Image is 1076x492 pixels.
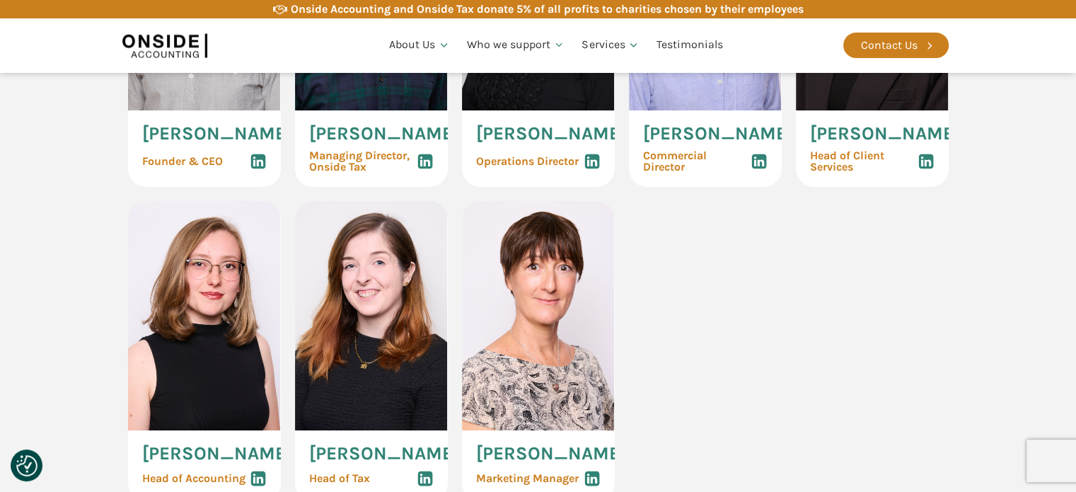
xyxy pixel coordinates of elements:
[810,125,960,143] span: [PERSON_NAME]
[122,29,207,62] img: Onside Accounting
[142,473,245,484] span: Head of Accounting
[843,33,949,58] a: Contact Us
[16,455,37,476] img: Revisit consent button
[476,125,626,143] span: [PERSON_NAME]
[458,21,574,69] a: Who we support
[142,125,292,143] span: [PERSON_NAME]
[476,473,579,484] span: Marketing Manager
[142,156,223,167] span: Founder & CEO
[476,445,626,463] span: [PERSON_NAME]
[476,156,579,167] span: Operations Director
[643,125,793,143] span: [PERSON_NAME]
[643,150,751,173] span: Commercial Director
[573,21,648,69] a: Services
[861,36,918,55] div: Contact Us
[381,21,458,69] a: About Us
[309,150,410,173] span: Managing Director, Onside Tax
[142,445,292,463] span: [PERSON_NAME]
[309,125,459,143] span: [PERSON_NAME]
[648,21,731,69] a: Testimonials
[810,150,918,173] span: Head of Client Services
[309,445,459,463] span: [PERSON_NAME]
[309,473,370,484] span: Head of Tax
[16,455,37,476] button: Consent Preferences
